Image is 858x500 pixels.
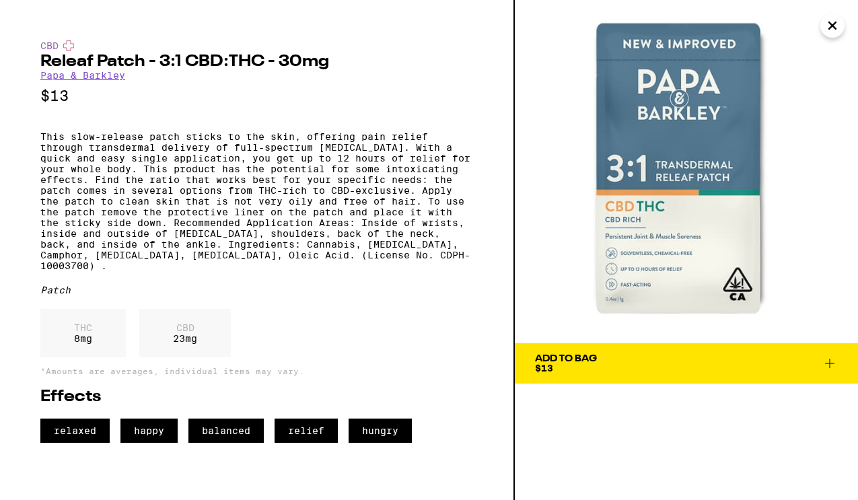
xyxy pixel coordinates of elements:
span: happy [120,419,178,443]
span: $13 [535,363,553,373]
div: 8 mg [40,309,126,357]
span: relaxed [40,419,110,443]
h2: Effects [40,389,473,405]
a: Papa & Barkley [40,70,125,81]
button: Close [820,13,845,38]
p: CBD [173,322,197,333]
div: 23 mg [139,309,231,357]
h2: Releaf Patch - 3:1 CBD:THC - 30mg [40,54,473,70]
span: hungry [349,419,412,443]
div: CBD [40,40,473,51]
p: This slow-release patch sticks to the skin, offering pain relief through transdermal delivery of ... [40,131,473,271]
p: THC [74,322,92,333]
div: Patch [40,285,473,295]
div: Add To Bag [535,354,597,363]
p: $13 [40,87,473,104]
p: *Amounts are averages, individual items may vary. [40,367,473,376]
span: balanced [188,419,264,443]
span: Hi. Need any help? [8,9,97,20]
button: Add To Bag$13 [515,343,858,384]
img: cbdColor.svg [63,40,74,51]
span: relief [275,419,338,443]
